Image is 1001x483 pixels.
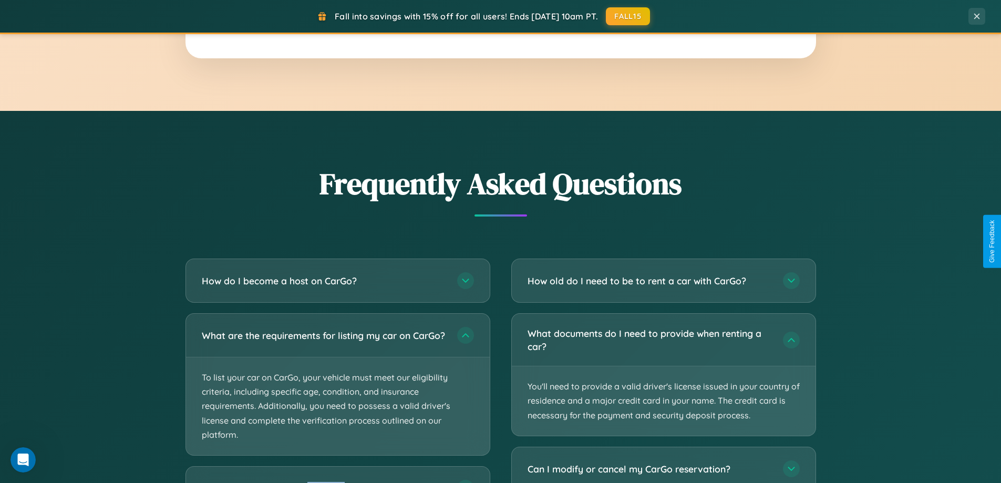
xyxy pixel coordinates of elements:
h3: How old do I need to be to rent a car with CarGo? [528,274,772,287]
h3: How do I become a host on CarGo? [202,274,447,287]
iframe: Intercom live chat [11,447,36,472]
button: FALL15 [606,7,650,25]
span: Fall into savings with 15% off for all users! Ends [DATE] 10am PT. [335,11,598,22]
h3: What documents do I need to provide when renting a car? [528,327,772,353]
h2: Frequently Asked Questions [185,163,816,204]
h3: Can I modify or cancel my CarGo reservation? [528,463,772,476]
div: Give Feedback [988,220,996,263]
p: You'll need to provide a valid driver's license issued in your country of residence and a major c... [512,366,816,436]
h3: What are the requirements for listing my car on CarGo? [202,329,447,342]
p: To list your car on CarGo, your vehicle must meet our eligibility criteria, including specific ag... [186,357,490,455]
